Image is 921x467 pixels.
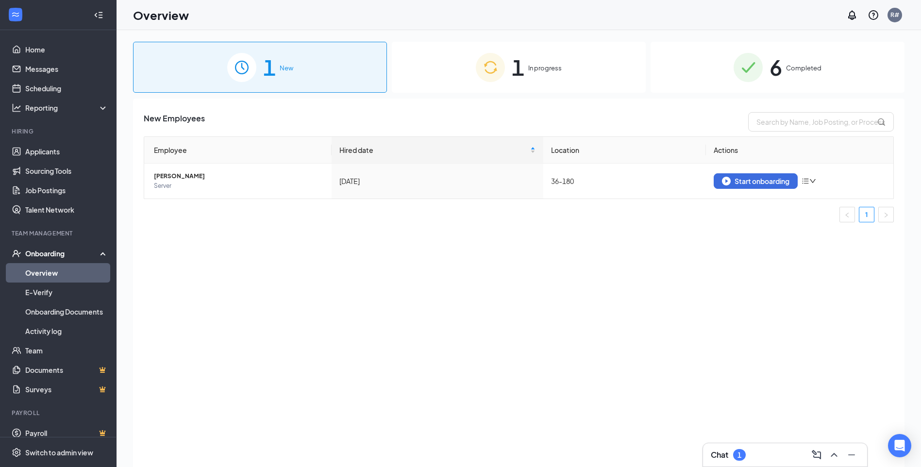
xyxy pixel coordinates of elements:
[25,448,93,457] div: Switch to admin view
[809,178,816,184] span: down
[846,449,857,461] svg: Minimize
[144,112,205,132] span: New Employees
[543,137,706,164] th: Location
[25,302,108,321] a: Onboarding Documents
[883,212,889,218] span: right
[714,173,798,189] button: Start onboarding
[868,9,879,21] svg: QuestionInfo
[144,137,332,164] th: Employee
[25,181,108,200] a: Job Postings
[839,207,855,222] li: Previous Page
[722,177,789,185] div: Start onboarding
[25,263,108,283] a: Overview
[25,249,100,258] div: Onboarding
[25,79,108,98] a: Scheduling
[512,50,524,84] span: 1
[844,212,850,218] span: left
[844,447,859,463] button: Minimize
[25,161,108,181] a: Sourcing Tools
[706,137,893,164] th: Actions
[770,50,782,84] span: 6
[786,63,821,73] span: Completed
[25,341,108,360] a: Team
[528,63,562,73] span: In progress
[25,321,108,341] a: Activity log
[828,449,840,461] svg: ChevronUp
[809,447,824,463] button: ComposeMessage
[339,145,528,155] span: Hired date
[859,207,874,222] li: 1
[12,127,106,135] div: Hiring
[25,380,108,399] a: SurveysCrown
[25,360,108,380] a: DocumentsCrown
[543,164,706,199] td: 36-180
[737,451,741,459] div: 1
[12,249,21,258] svg: UserCheck
[25,200,108,219] a: Talent Network
[839,207,855,222] button: left
[748,112,894,132] input: Search by Name, Job Posting, or Process
[811,449,822,461] svg: ComposeMessage
[711,450,728,460] h3: Chat
[280,63,293,73] span: New
[878,207,894,222] button: right
[12,409,106,417] div: Payroll
[263,50,276,84] span: 1
[12,103,21,113] svg: Analysis
[25,103,109,113] div: Reporting
[12,229,106,237] div: Team Management
[154,171,324,181] span: [PERSON_NAME]
[859,207,874,222] a: 1
[25,59,108,79] a: Messages
[826,447,842,463] button: ChevronUp
[802,177,809,185] span: bars
[25,423,108,443] a: PayrollCrown
[133,7,189,23] h1: Overview
[11,10,20,19] svg: WorkstreamLogo
[846,9,858,21] svg: Notifications
[25,142,108,161] a: Applicants
[12,448,21,457] svg: Settings
[25,40,108,59] a: Home
[888,434,911,457] div: Open Intercom Messenger
[890,11,899,19] div: R#
[339,176,536,186] div: [DATE]
[94,10,103,20] svg: Collapse
[154,181,324,191] span: Server
[878,207,894,222] li: Next Page
[25,283,108,302] a: E-Verify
